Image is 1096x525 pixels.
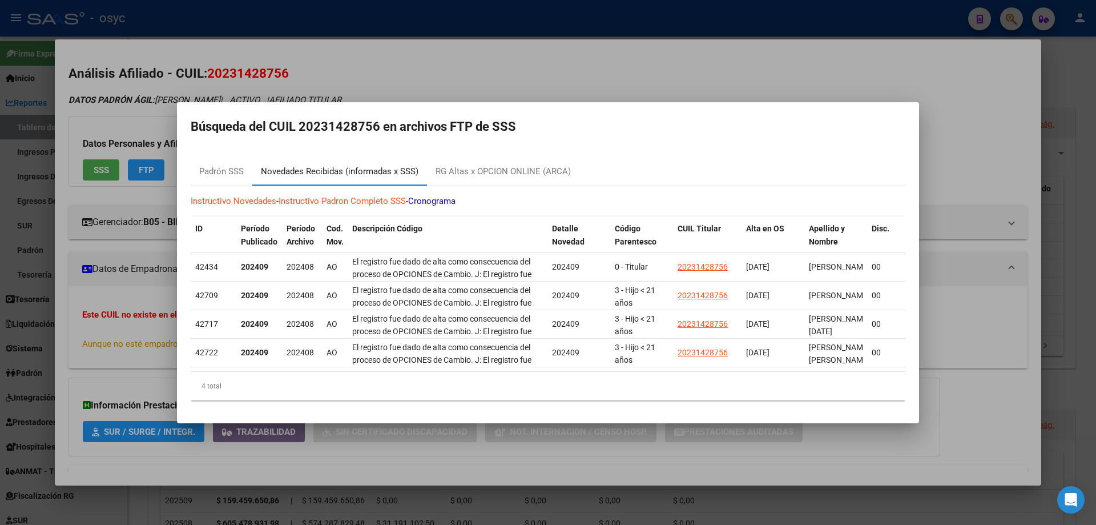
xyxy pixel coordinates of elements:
[746,348,769,357] span: [DATE]
[809,262,870,271] span: [PERSON_NAME]
[195,348,218,357] span: 42722
[241,291,268,300] strong: 202409
[287,224,315,246] span: Período Archivo
[327,262,337,271] span: AO
[872,289,897,302] div: 00
[287,348,314,357] span: 202408
[552,319,579,328] span: 202409
[287,291,314,300] span: 202408
[746,319,769,328] span: [DATE]
[804,217,867,267] datatable-header-cell: Apellido y Nombre
[327,348,337,357] span: AO
[678,224,721,233] span: CUIL Titular
[742,217,804,267] datatable-header-cell: Alta en OS
[241,262,268,271] strong: 202409
[241,224,277,246] span: Período Publicado
[872,346,897,359] div: 00
[241,319,268,328] strong: 202409
[552,348,579,357] span: 202409
[287,319,314,328] span: 202408
[615,262,648,271] span: 0 - Titular
[352,343,531,456] span: El registro fue dado de alta como consecuencia del proceso de OPCIONES de Cambio. J: El registro ...
[901,217,964,267] datatable-header-cell: Cierre presentación
[809,224,845,246] span: Apellido y Nombre
[322,217,348,267] datatable-header-cell: Cod. Mov.
[746,262,769,271] span: [DATE]
[547,217,610,267] datatable-header-cell: Detalle Novedad
[872,224,889,233] span: Disc.
[809,291,870,300] span: [PERSON_NAME]
[191,195,905,208] p: - -
[191,116,905,138] h2: Búsqueda del CUIL 20231428756 en archivos FTP de SSS
[195,319,218,328] span: 42717
[261,165,418,178] div: Novedades Recibidas (informadas x SSS)
[615,224,656,246] span: Código Parentesco
[191,372,905,400] div: 4 total
[287,262,314,271] span: 202408
[867,217,901,267] datatable-header-cell: Disc.
[279,196,406,206] a: Instructivo Padron Completo SSS
[678,262,728,271] span: 20231428756
[552,262,579,271] span: 202409
[199,165,244,178] div: Padrón SSS
[408,196,456,206] a: Cronograma
[552,224,585,246] span: Detalle Novedad
[673,217,742,267] datatable-header-cell: CUIL Titular
[746,291,769,300] span: [DATE]
[872,261,897,274] div: 00
[282,217,322,267] datatable-header-cell: Período Archivo
[348,217,547,267] datatable-header-cell: Descripción Código
[678,319,728,328] span: 20231428756
[191,196,276,206] a: Instructivo Novedades
[327,224,344,246] span: Cod. Mov.
[615,286,655,308] span: 3 - Hijo < 21 años
[327,319,337,328] span: AO
[436,165,571,178] div: RG Altas x OPCION ONLINE (ARCA)
[615,343,655,365] span: 3 - Hijo < 21 años
[678,348,728,357] span: 20231428756
[195,291,218,300] span: 42709
[610,217,673,267] datatable-header-cell: Código Parentesco
[195,224,203,233] span: ID
[352,314,531,427] span: El registro fue dado de alta como consecuencia del proceso de OPCIONES de Cambio. J: El registro ...
[552,291,579,300] span: 202409
[236,217,282,267] datatable-header-cell: Período Publicado
[809,343,870,365] span: [PERSON_NAME] [PERSON_NAME]
[352,224,422,233] span: Descripción Código
[615,314,655,336] span: 3 - Hijo < 21 años
[327,291,337,300] span: AO
[241,348,268,357] strong: 202409
[195,262,218,271] span: 42434
[191,217,236,267] datatable-header-cell: ID
[678,291,728,300] span: 20231428756
[746,224,784,233] span: Alta en OS
[872,318,897,331] div: 00
[352,257,531,370] span: El registro fue dado de alta como consecuencia del proceso de OPCIONES de Cambio. J: El registro ...
[1057,486,1085,514] div: Open Intercom Messenger
[352,286,531,399] span: El registro fue dado de alta como consecuencia del proceso de OPCIONES de Cambio. J: El registro ...
[809,314,870,336] span: [PERSON_NAME][DATE]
